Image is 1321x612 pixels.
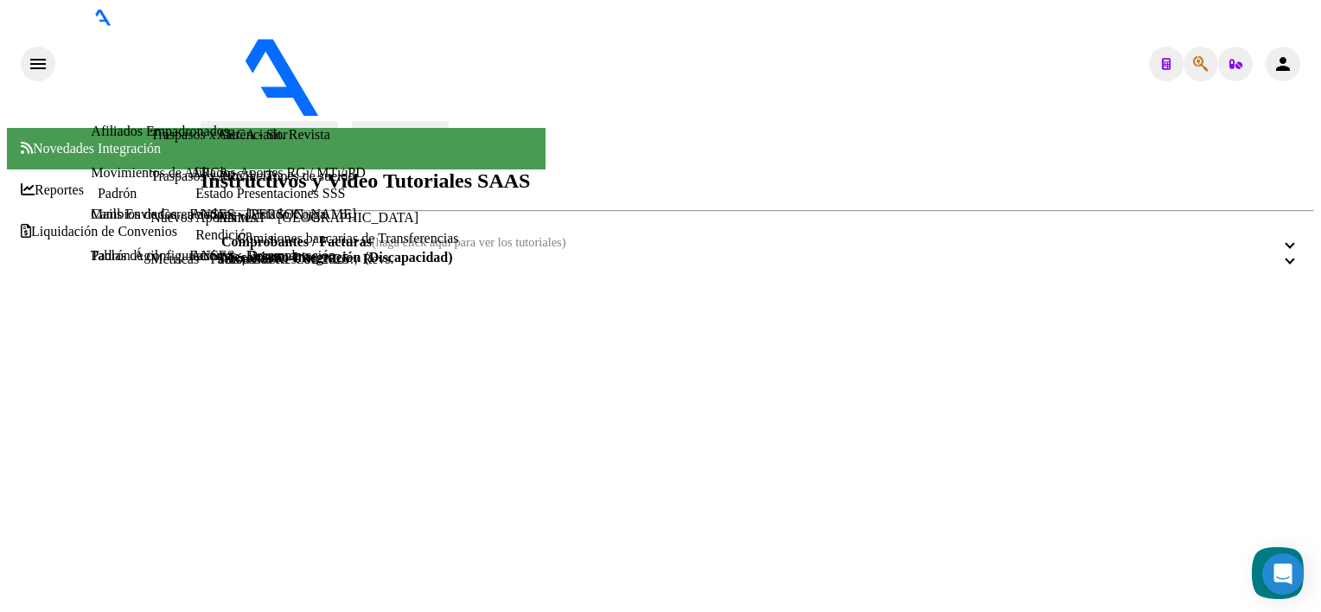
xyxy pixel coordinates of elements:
[91,165,235,180] a: Movimientos de Afiliados
[21,182,84,198] a: Reportes
[189,248,335,263] a: Facturas - Documentación
[91,248,158,263] a: Padrón Ágil
[201,169,1314,193] h2: Instructivos y Video Tutoriales SAAS
[21,141,161,156] span: Novedades Integración
[465,105,586,120] span: - [PERSON_NAME]
[28,54,48,74] mat-icon: menu
[91,124,229,138] a: Afiliados Empadronados
[218,252,394,267] a: Traspasos Res. 01/2025 y Revs.
[21,224,177,239] a: Liquidación de Convenios
[1262,553,1304,595] div: Open Intercom Messenger
[1252,547,1304,599] button: Launch chat
[195,186,345,201] a: Estado Presentaciones SSS
[201,250,1314,265] mat-expansion-panel-header: Mecanismo Integración (Discapacidad)
[1273,54,1293,74] mat-icon: person
[55,26,465,118] img: Logo SAAS
[217,127,330,143] a: ARCA - Sit. Revista
[21,265,77,281] a: Sistema
[189,207,326,221] a: Facturas - Listado/Carga
[201,234,1314,250] mat-expansion-panel-header: Comprobantes / Facturas(haga click aquí para ver los tutoriales)
[91,207,228,221] a: Cambios de Gerenciador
